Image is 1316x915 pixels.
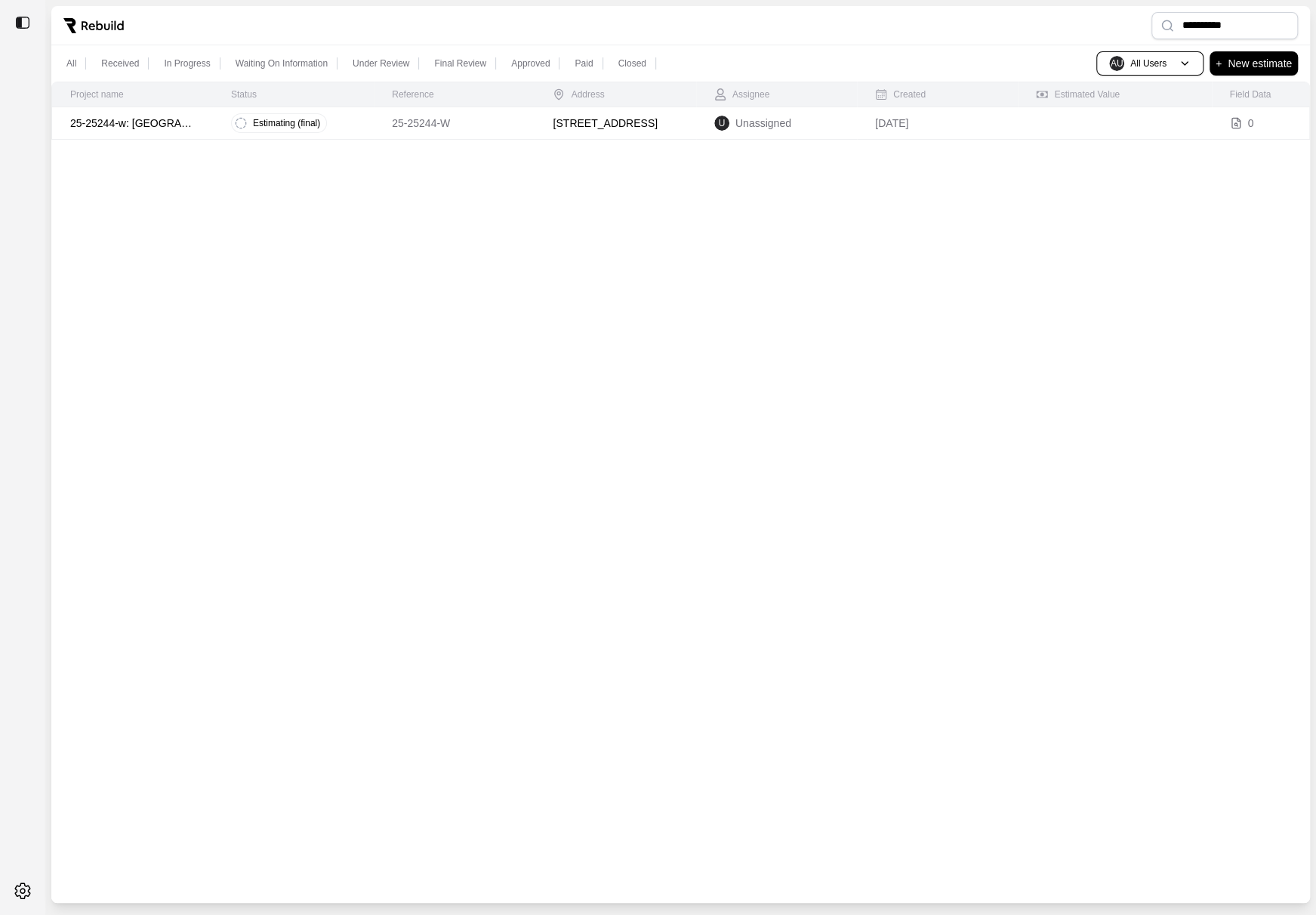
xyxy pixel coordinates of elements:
p: 25-25244-w: [GEOGRAPHIC_DATA] 143 [70,116,195,131]
span: AU [1109,56,1124,71]
div: Reference [392,88,433,100]
div: Project name [70,88,124,100]
button: AUAll Users [1096,51,1204,76]
p: [DATE] [875,116,1000,131]
div: Field Data [1230,88,1271,100]
span: U [714,116,729,131]
p: In Progress [164,57,210,70]
p: Waiting On Information [236,57,328,70]
p: 0 [1248,116,1254,131]
p: + [1216,54,1222,73]
p: Under Review [353,57,409,70]
td: [STREET_ADDRESS] [535,107,695,140]
div: Address [553,88,604,100]
p: Closed [618,57,646,70]
p: 25-25244-W [392,116,516,131]
button: +New estimate [1210,51,1298,76]
p: Received [101,57,139,70]
p: Final Review [434,57,486,70]
p: Unassigned [735,116,791,131]
p: Approved [511,57,550,70]
img: toggle sidebar [15,15,30,30]
div: Assignee [714,88,769,100]
p: All [66,57,76,70]
img: Rebuild [63,18,124,33]
div: Created [875,88,926,100]
p: New estimate [1228,54,1292,73]
p: All Users [1130,57,1167,70]
p: Paid [575,57,593,70]
div: Status [231,88,257,100]
p: Estimating (final) [253,117,320,129]
div: Estimated Value [1036,88,1120,100]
